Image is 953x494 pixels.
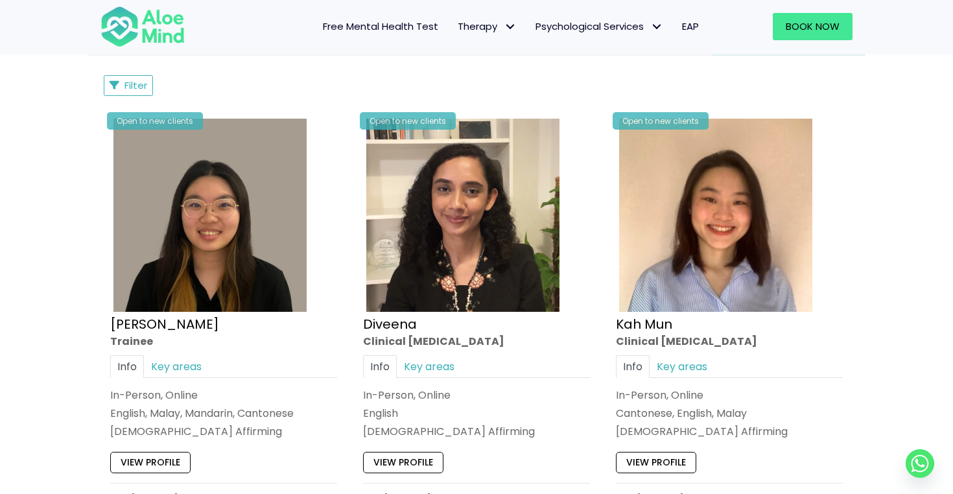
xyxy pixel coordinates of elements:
[110,314,219,333] a: [PERSON_NAME]
[360,112,456,130] div: Open to new clients
[616,388,843,403] div: In-Person, Online
[682,19,699,33] span: EAP
[500,18,519,36] span: Therapy: submenu
[124,78,147,92] span: Filter
[144,355,209,378] a: Key areas
[366,119,559,312] img: IMG_1660 – Diveena Nair
[526,13,672,40] a: Psychological ServicesPsychological Services: submenu
[616,424,843,439] div: [DEMOGRAPHIC_DATA] Affirming
[616,355,650,378] a: Info
[363,314,417,333] a: Diveena
[616,333,843,348] div: Clinical [MEDICAL_DATA]
[906,449,934,478] a: Whatsapp
[202,13,709,40] nav: Menu
[672,13,709,40] a: EAP
[363,452,443,473] a: View profile
[448,13,526,40] a: TherapyTherapy: submenu
[100,5,185,48] img: Aloe mind Logo
[786,19,840,33] span: Book Now
[650,355,714,378] a: Key areas
[110,452,191,473] a: View profile
[104,75,153,96] button: Filter Listings
[616,314,672,333] a: Kah Mun
[535,19,663,33] span: Psychological Services
[619,119,812,312] img: Kah Mun-profile-crop-300×300
[616,406,843,421] p: Cantonese, English, Malay
[458,19,516,33] span: Therapy
[363,424,590,439] div: [DEMOGRAPHIC_DATA] Affirming
[110,388,337,403] div: In-Person, Online
[110,355,144,378] a: Info
[647,18,666,36] span: Psychological Services: submenu
[323,19,438,33] span: Free Mental Health Test
[363,355,397,378] a: Info
[773,13,853,40] a: Book Now
[363,388,590,403] div: In-Person, Online
[313,13,448,40] a: Free Mental Health Test
[613,112,709,130] div: Open to new clients
[397,355,462,378] a: Key areas
[363,406,590,421] p: English
[363,333,590,348] div: Clinical [MEDICAL_DATA]
[107,112,203,130] div: Open to new clients
[616,452,696,473] a: View profile
[110,406,337,421] p: English, Malay, Mandarin, Cantonese
[113,119,307,312] img: Profile – Xin Yi
[110,333,337,348] div: Trainee
[110,424,337,439] div: [DEMOGRAPHIC_DATA] Affirming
